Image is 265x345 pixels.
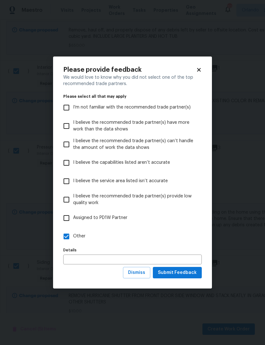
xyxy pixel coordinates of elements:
span: I believe the recommended trade partner(s) provide low quality work [73,193,197,206]
legend: Please select all that may apply [63,95,202,98]
span: Other [73,233,85,240]
button: Submit Feedback [153,267,202,279]
span: I’m not familiar with the recommended trade partner(s) [73,104,191,111]
label: Details [63,248,202,252]
button: Dismiss [123,267,150,279]
span: I believe the recommended trade partner(s) have more work than the data shows [73,119,197,133]
span: I believe the capabilities listed aren’t accurate [73,159,170,166]
span: Dismiss [128,269,145,277]
div: We would love to know why you did not select one of the top recommended trade partners. [63,74,202,87]
span: Assigned to PD1W Partner [73,215,127,221]
h2: Please provide feedback [63,67,196,73]
span: I believe the recommended trade partner(s) can’t handle the amount of work the data shows [73,138,197,151]
span: Submit Feedback [158,269,197,277]
span: I believe the service area listed isn’t accurate [73,178,168,184]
